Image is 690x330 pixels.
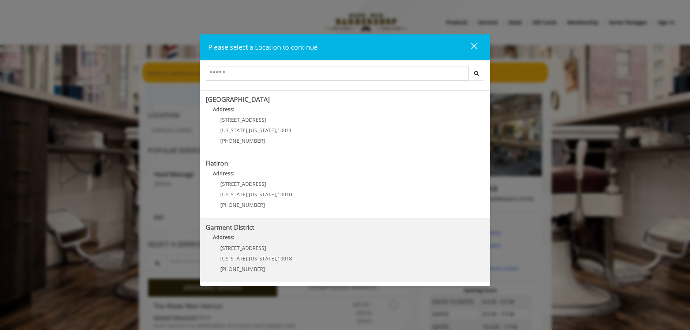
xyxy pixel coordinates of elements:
span: 10018 [277,255,292,262]
span: , [276,191,277,198]
span: [US_STATE] [249,191,276,198]
b: Address: [213,234,234,241]
span: [PHONE_NUMBER] [220,266,265,272]
i: Search button [472,71,481,76]
div: Center Select [206,66,485,84]
span: 10010 [277,191,292,198]
span: 10011 [277,127,292,134]
b: Flatiron [206,159,228,167]
span: [US_STATE] [220,255,247,262]
button: close dialog [457,40,482,55]
span: [STREET_ADDRESS] [220,116,266,123]
span: Please select a Location to continue [208,43,318,51]
span: [US_STATE] [249,255,276,262]
div: close dialog [463,42,477,53]
span: , [247,191,249,198]
b: Address: [213,106,234,113]
input: Search Center [206,66,469,80]
b: [GEOGRAPHIC_DATA] [206,95,270,104]
span: [US_STATE] [220,191,247,198]
span: [US_STATE] [249,127,276,134]
b: Garment District [206,223,254,231]
span: , [247,127,249,134]
span: , [276,255,277,262]
span: , [247,255,249,262]
b: Address: [213,170,234,177]
span: [PHONE_NUMBER] [220,201,265,208]
span: [US_STATE] [220,127,247,134]
span: [STREET_ADDRESS] [220,245,266,251]
span: , [276,127,277,134]
span: [PHONE_NUMBER] [220,137,265,144]
span: [STREET_ADDRESS] [220,180,266,187]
